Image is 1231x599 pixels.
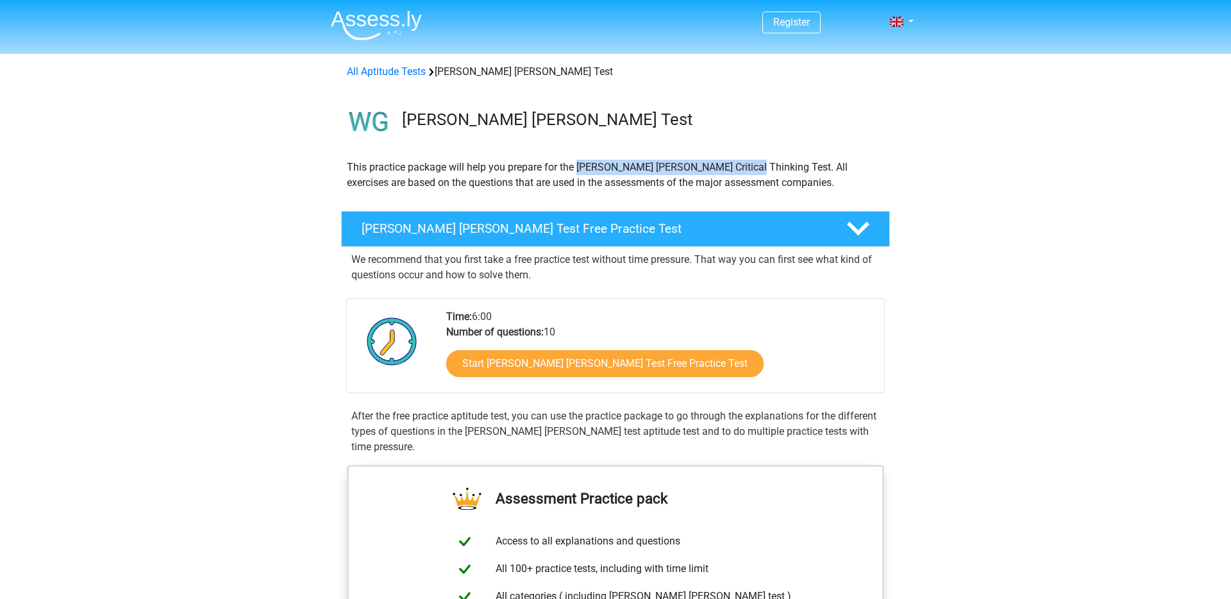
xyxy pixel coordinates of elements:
[336,211,895,247] a: [PERSON_NAME] [PERSON_NAME] Test Free Practice Test
[351,252,880,283] p: We recommend that you first take a free practice test without time pressure. That way you can fir...
[446,326,544,338] b: Number of questions:
[331,10,422,40] img: Assessly
[446,310,472,323] b: Time:
[446,350,764,377] a: Start [PERSON_NAME] [PERSON_NAME] Test Free Practice Test
[773,16,810,28] a: Register
[347,160,884,190] p: This practice package will help you prepare for the [PERSON_NAME] [PERSON_NAME] Critical Thinking...
[360,309,424,373] img: Clock
[342,64,889,80] div: [PERSON_NAME] [PERSON_NAME] Test
[347,65,426,78] a: All Aptitude Tests
[362,221,826,236] h4: [PERSON_NAME] [PERSON_NAME] Test Free Practice Test
[437,309,883,392] div: 6:00 10
[402,110,880,130] h3: [PERSON_NAME] [PERSON_NAME] Test
[342,95,396,149] img: watson glaser test
[346,409,885,455] div: After the free practice aptitude test, you can use the practice package to go through the explana...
